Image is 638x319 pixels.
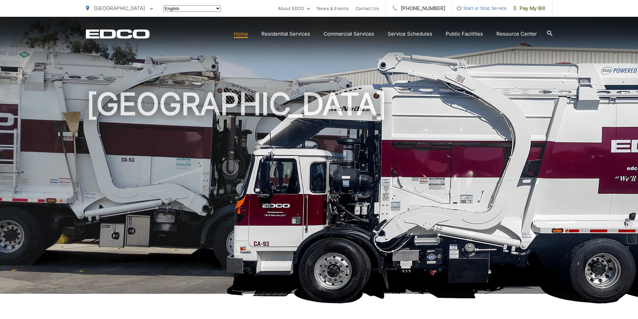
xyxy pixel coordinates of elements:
[317,4,349,12] a: News & Events
[86,87,552,300] h1: [GEOGRAPHIC_DATA]
[324,30,374,38] a: Commercial Services
[496,30,537,38] a: Resource Center
[513,4,545,12] span: Pay My Bill
[234,30,248,38] a: Home
[94,5,145,11] span: [GEOGRAPHIC_DATA]
[355,4,379,12] a: Contact Us
[163,5,221,12] select: Select a language
[86,29,150,39] a: EDCD logo. Return to the homepage.
[446,30,483,38] a: Public Facilities
[388,30,432,38] a: Service Schedules
[261,30,310,38] a: Residential Services
[278,4,310,12] a: About EDCO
